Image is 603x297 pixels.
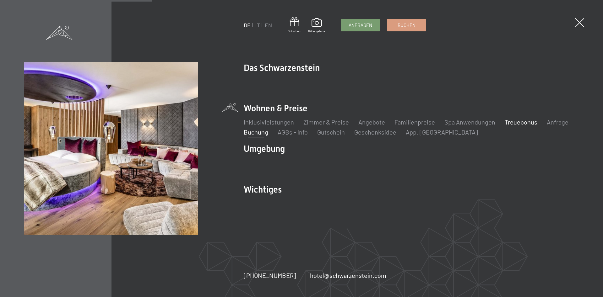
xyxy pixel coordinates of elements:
a: Angebote [358,118,385,126]
a: EN [265,22,272,29]
a: Treuebonus [505,118,537,126]
a: IT [255,22,260,29]
a: DE [244,22,251,29]
a: Buchung [244,128,268,136]
a: Anfrage [547,118,568,126]
a: Familienpreise [394,118,435,126]
a: Zimmer & Preise [303,118,349,126]
a: Buchen [387,19,426,31]
a: AGBs - Info [278,128,308,136]
span: Gutschein [288,29,301,33]
a: Spa Anwendungen [444,118,495,126]
a: Inklusivleistungen [244,118,294,126]
span: Anfragen [349,22,372,29]
a: Geschenksidee [354,128,396,136]
a: [PHONE_NUMBER] [244,271,296,280]
span: Bildergalerie [308,29,325,33]
a: hotel@schwarzenstein.com [310,271,386,280]
a: Gutschein [288,17,301,33]
span: [PHONE_NUMBER] [244,272,296,279]
span: Buchen [398,22,416,29]
a: Gutschein [317,128,345,136]
a: App. [GEOGRAPHIC_DATA] [406,128,478,136]
a: Anfragen [341,19,380,31]
a: Bildergalerie [308,18,325,33]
